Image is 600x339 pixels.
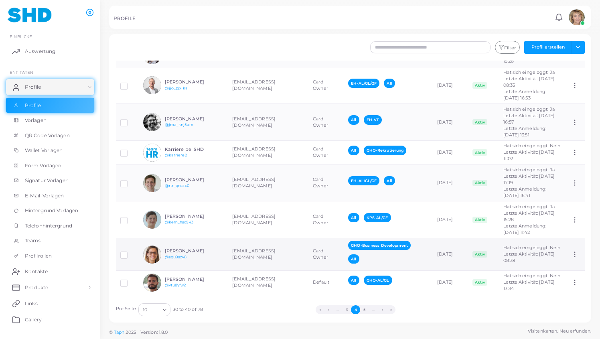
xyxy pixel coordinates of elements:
[324,305,333,314] button: Go to previous page
[528,328,591,335] span: Visitenkarten. Neu erfunden.
[6,295,94,311] a: Links
[143,174,161,192] img: avatar
[384,79,395,88] span: All
[143,274,161,292] img: avatar
[495,41,520,54] button: Filter
[6,311,94,327] a: Gallery
[143,246,161,264] img: avatar
[503,223,546,235] span: Letzte Anmeldung: [DATE] 11:42
[316,305,324,314] button: Go to first page
[433,270,468,294] td: [DATE]
[6,79,94,95] a: Profile
[378,305,387,314] button: Go to next page
[6,113,94,128] a: Vorlagen
[25,117,47,124] span: Vorlagen
[6,188,94,203] a: E-Mail-Vorlagen
[25,300,38,307] span: Links
[503,143,560,148] span: Hat sich eingeloggt: Nein
[348,213,359,222] span: All
[503,279,555,291] span: Letzte Aktivität: [DATE] 13:34
[25,237,41,244] span: Teams
[348,146,359,155] span: All
[6,43,94,59] a: Auswertung
[348,79,379,88] span: EH-AL/GL/GF
[7,8,52,22] a: logo
[165,153,187,157] a: @karriere2
[472,119,487,126] span: Aktiv
[503,106,555,112] span: Hat sich eingeloggt: Ja
[165,248,224,254] h6: [PERSON_NAME]
[364,213,391,222] span: KPS-AL/GF
[433,140,468,164] td: [DATE]
[25,102,41,109] span: Profile
[308,238,344,271] td: Card Owner
[503,245,560,250] span: Hat sich eingeloggt: Nein
[503,186,546,198] span: Letzte Anmeldung: [DATE] 16:41
[143,306,147,314] span: 10
[524,41,572,54] button: Profil erstellen
[6,218,94,233] a: Telefonhintergrund
[228,67,308,104] td: [EMAIL_ADDRESS][DOMAIN_NAME]
[165,214,224,219] h6: [PERSON_NAME]
[228,140,308,164] td: [EMAIL_ADDRESS][DOMAIN_NAME]
[308,201,344,238] td: Card Owner
[364,276,392,285] span: GHO-AL/GL
[25,316,42,323] span: Gallery
[308,67,344,104] td: Card Owner
[143,144,161,162] img: avatar
[228,238,308,271] td: [EMAIL_ADDRESS][DOMAIN_NAME]
[6,128,94,143] a: QR Code Vorlagen
[10,34,32,39] span: EINBLICKE
[138,303,170,316] div: Search for option
[433,104,468,141] td: [DATE]
[472,251,487,258] span: Aktiv
[308,270,344,294] td: Default
[6,158,94,173] a: Form Vorlagen
[25,192,64,199] span: E-Mail-Vorlagen
[503,69,555,75] span: Hat sich eingeloggt: Ja
[126,329,136,336] span: 2025
[25,177,69,184] span: Signatur Vorlagen
[308,104,344,141] td: Card Owner
[433,67,468,104] td: [DATE]
[114,329,126,335] a: Tapni
[143,211,161,229] img: avatar
[384,176,395,185] span: All
[387,305,395,314] button: Go to last page
[348,254,359,264] span: All
[10,70,33,75] span: ENTITÄTEN
[348,276,359,285] span: All
[228,201,308,238] td: [EMAIL_ADDRESS][DOMAIN_NAME]
[342,305,351,314] button: Go to page 3
[143,113,161,131] img: avatar
[25,48,55,55] span: Auswertung
[472,180,487,186] span: Aktiv
[566,9,587,25] a: avatar
[364,115,382,124] span: EH-VT
[6,248,94,264] a: Profilrollen
[503,204,555,209] span: Hat sich eingeloggt: Ja
[6,279,94,295] a: Produkte
[6,263,94,279] a: Kontakte
[116,306,136,312] label: Pro Seite
[228,104,308,141] td: [EMAIL_ADDRESS][DOMAIN_NAME]
[25,284,48,291] span: Produkte
[173,307,203,313] span: 30 to 40 of 78
[308,164,344,201] td: Card Owner
[348,176,379,185] span: EH-AL/GL/GF
[165,116,224,122] h6: [PERSON_NAME]
[308,140,344,164] td: Card Owner
[6,203,94,218] a: Hintergrund Vorlagen
[472,217,487,223] span: Aktiv
[503,210,555,222] span: Letzte Aktivität: [DATE] 15:28
[6,98,94,113] a: Profile
[25,147,63,154] span: Wallet Vorlagen
[114,16,136,21] h5: PROFILE
[143,76,161,94] img: avatar
[25,268,48,275] span: Kontakte
[503,173,555,185] span: Letzte Aktivität: [DATE] 17:19
[165,283,186,287] a: @vtu8yfw2
[165,255,187,259] a: @squ9szy8
[433,238,468,271] td: [DATE]
[503,113,555,125] span: Letzte Aktivität: [DATE] 16:57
